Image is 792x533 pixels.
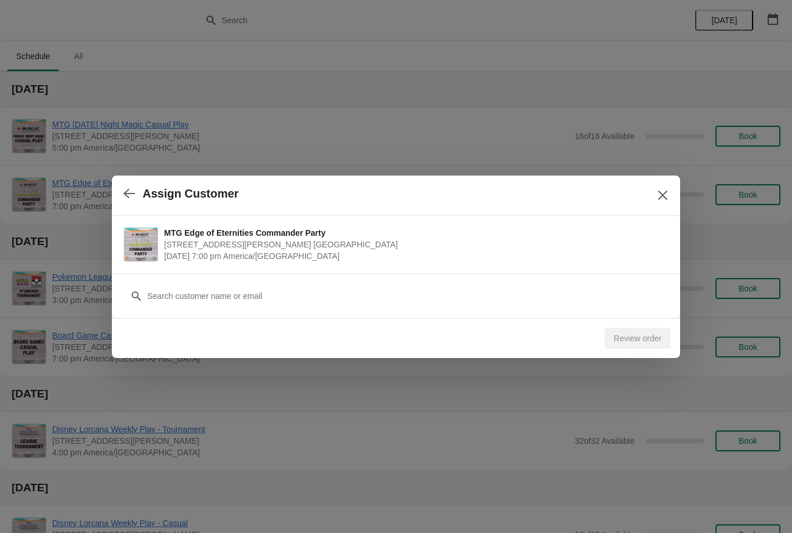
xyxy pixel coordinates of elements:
[147,286,669,306] input: Search customer name or email
[124,228,158,261] img: MTG Edge of Eternities Commander Party | 2040 Louetta Rd. Suite I Spring, TX 77388 | September 5 ...
[164,250,663,262] span: [DATE] 7:00 pm America/[GEOGRAPHIC_DATA]
[143,187,239,200] h2: Assign Customer
[164,227,663,239] span: MTG Edge of Eternities Commander Party
[164,239,663,250] span: [STREET_ADDRESS][PERSON_NAME] [GEOGRAPHIC_DATA]
[652,185,673,206] button: Close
